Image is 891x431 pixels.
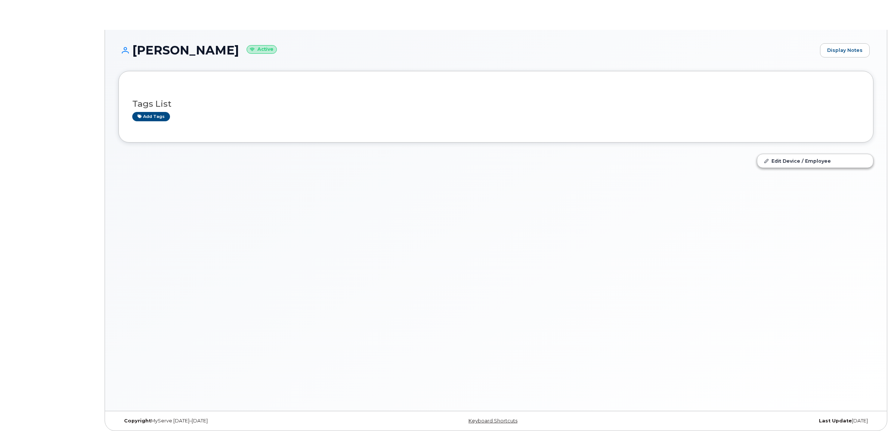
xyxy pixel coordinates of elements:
[132,99,860,109] h3: Tags List
[468,418,517,424] a: Keyboard Shortcuts
[757,154,873,168] a: Edit Device / Employee
[820,43,870,57] a: Display Notes
[622,418,873,424] div: [DATE]
[124,418,151,424] strong: Copyright
[118,44,816,57] h1: [PERSON_NAME]
[247,45,277,54] small: Active
[132,112,170,121] a: Add tags
[819,418,852,424] strong: Last Update
[118,418,370,424] div: MyServe [DATE]–[DATE]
